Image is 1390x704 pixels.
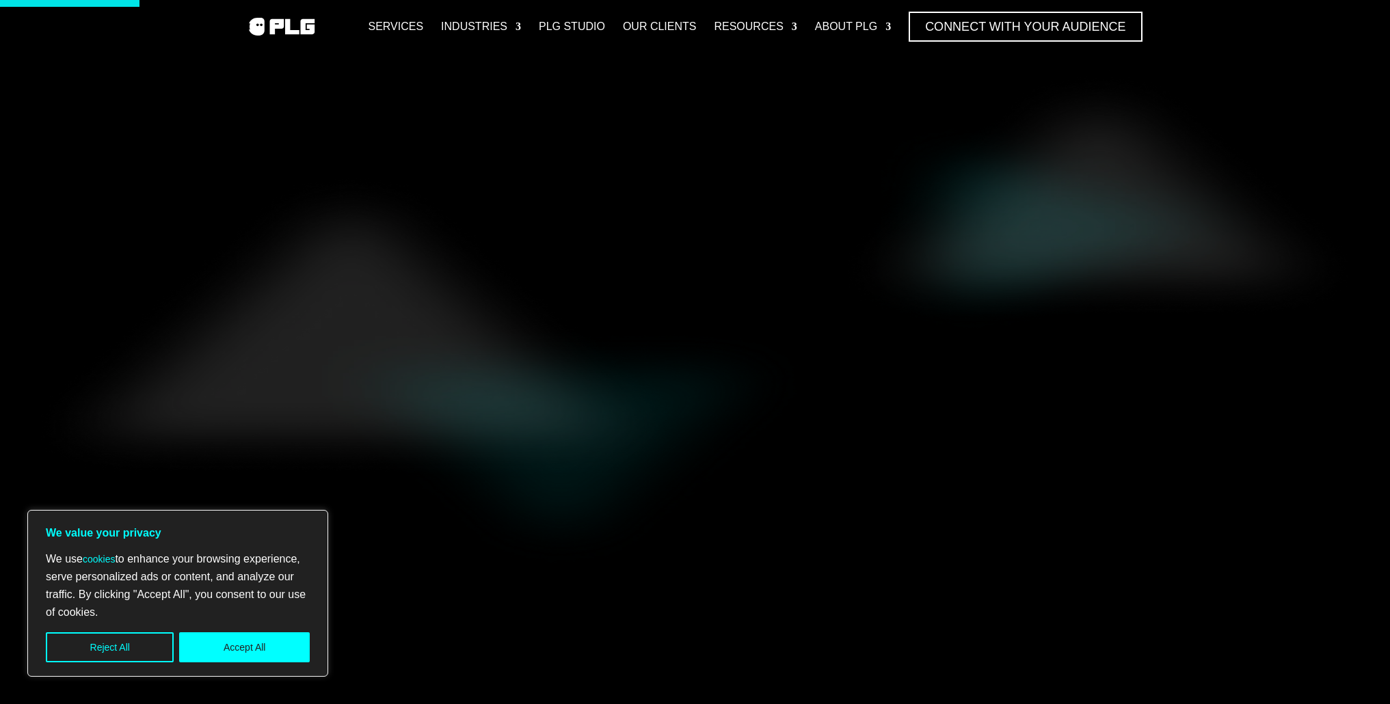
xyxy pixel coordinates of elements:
a: Resources [714,12,797,42]
a: PLG Studio [539,12,605,42]
a: cookies [83,554,115,565]
p: We value your privacy [46,524,310,542]
button: Reject All [46,632,174,662]
a: About PLG [815,12,891,42]
div: We value your privacy [27,510,328,677]
p: We use to enhance your browsing experience, serve personalized ads or content, and analyze our tr... [46,550,310,621]
button: Accept All [179,632,310,662]
a: Our Clients [623,12,697,42]
a: Connect with Your Audience [909,12,1142,42]
a: Services [368,12,423,42]
a: Industries [441,12,521,42]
